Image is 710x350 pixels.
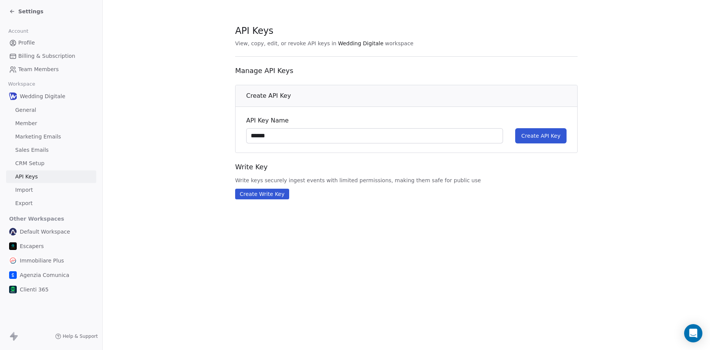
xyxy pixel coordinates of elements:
a: Sales Emails [6,144,96,156]
img: WD-pittogramma.png [9,92,17,100]
span: Member [15,119,37,127]
span: Wedding Digitale [20,92,65,100]
span: Default Workspace [20,228,70,235]
span: Manage API Keys [235,66,578,76]
a: CRM Setup [6,157,96,170]
span: Create API Key [521,132,560,140]
img: Logo%20Alberto%20DEF-03.jpg [9,228,17,235]
span: Immobiliare Plus [20,257,64,264]
span: Export [15,199,33,207]
span: Write keys securely ingest events with limited permissions, making them safe for public use [235,177,578,184]
div: Open Intercom Messenger [684,324,702,342]
span: Write Key [235,162,578,172]
span: CRM Setup [15,159,45,167]
span: Billing & Subscription [18,52,75,60]
span: Clienti 365 [20,286,49,293]
span: Escapers [20,242,44,250]
span: Marketing Emails [15,133,61,141]
span: Create API Key [246,91,291,100]
span: Workspace [5,78,38,90]
img: Simbolo%20-%20Immobiliare%20Plus.png [9,257,17,264]
span: Profile [18,39,35,47]
span: Help & Support [63,333,98,339]
img: agenzia-comunica-profilo-FB.png [9,271,17,279]
a: General [6,104,96,116]
span: Team Members [18,65,59,73]
a: Member [6,117,96,130]
span: API Keys [15,173,38,181]
a: API Keys [6,170,96,183]
span: Settings [18,8,43,15]
span: API Key Name [246,116,503,125]
span: API Keys [235,25,273,37]
a: Settings [9,8,43,15]
img: Escapers%20-%20Logo%201080x1080.jpg [9,242,17,250]
button: Create Write Key [235,189,289,199]
a: Profile [6,37,96,49]
span: View, copy, edit, or revoke API keys in workspace [235,40,578,47]
span: Import [15,186,33,194]
a: Team Members [6,63,96,76]
img: clienti365-logo-quadrato-negativo.png [9,286,17,293]
span: Other Workspaces [6,213,67,225]
a: Help & Support [55,333,98,339]
span: Agenzia Comunica [20,271,69,279]
a: Import [6,184,96,196]
span: Account [5,25,32,37]
a: Billing & Subscription [6,50,96,62]
button: Create API Key [515,128,567,143]
span: Wedding Digitale [338,40,384,47]
a: Marketing Emails [6,130,96,143]
span: Sales Emails [15,146,49,154]
span: General [15,106,36,114]
a: Export [6,197,96,210]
